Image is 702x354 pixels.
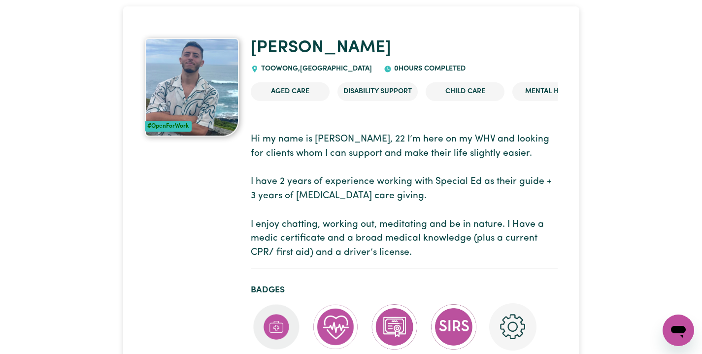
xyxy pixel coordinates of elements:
[430,303,477,351] img: CS Academy: Serious Incident Reporting Scheme course completed
[253,303,300,351] img: Care and support worker has completed First Aid Certification
[251,82,330,101] li: Aged Care
[251,285,558,295] h2: Badges
[512,82,591,101] li: Mental Health
[312,303,359,351] img: Care and support worker has completed CPR Certification
[145,121,192,132] div: #OpenForWork
[426,82,504,101] li: Child care
[371,303,418,351] img: CS Academy: Aged Care Quality Standards & Code of Conduct course completed
[489,303,536,351] img: CS Academy: Careseekers Onboarding course completed
[145,38,239,137] a: Michael's profile picture'#OpenForWork
[259,65,372,72] span: TOOWONG , [GEOGRAPHIC_DATA]
[663,315,694,346] iframe: Button to launch messaging window
[145,38,239,137] img: Michael
[392,65,466,72] span: 0 hours completed
[251,39,391,57] a: [PERSON_NAME]
[337,82,418,101] li: Disability Support
[251,133,558,260] p: Hi my name is [PERSON_NAME], 22 I’m here on my WHV and looking for clients whom I can support and...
